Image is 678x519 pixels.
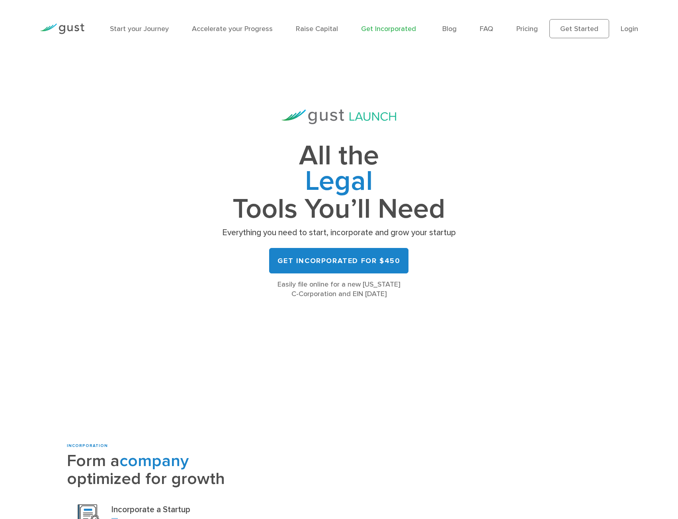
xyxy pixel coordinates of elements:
a: Start your Journey [110,25,169,33]
img: Gust Launch Logo [281,109,396,124]
h3: Incorporate a Startup [111,504,276,519]
a: FAQ [480,25,493,33]
a: Get Incorporated [361,25,416,33]
h1: All the Tools You’ll Need [219,143,458,222]
a: Raise Capital [296,25,338,33]
a: Blog [442,25,457,33]
p: Everything you need to start, incorporate and grow your startup [219,227,458,238]
img: Gust Logo [40,23,84,34]
span: company [119,451,189,471]
a: Pricing [516,25,538,33]
a: Get Incorporated for $450 [269,248,408,273]
div: Easily file online for a new [US_STATE] C-Corporation and EIN [DATE] [219,280,458,299]
div: INCORPORATION [67,443,287,449]
a: Login [621,25,638,33]
h2: Form a optimized for growth [67,452,287,489]
a: Accelerate your Progress [192,25,273,33]
span: Legal [219,169,458,197]
a: Get Started [549,19,609,38]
